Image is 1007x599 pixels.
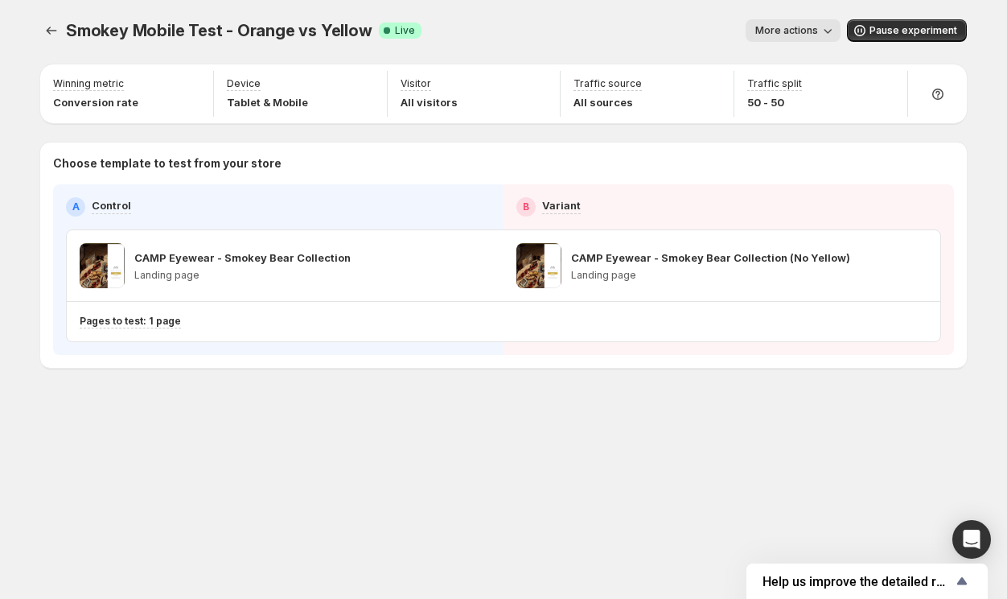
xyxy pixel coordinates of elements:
[762,572,972,591] button: Show survey - Help us improve the detailed report for A/B campaigns
[66,21,372,40] span: Smokey Mobile Test - Orange vs Yellow
[755,24,818,37] span: More actions
[542,197,581,213] p: Variant
[53,77,124,90] p: Winning metric
[401,94,458,110] p: All visitors
[80,315,181,328] p: Pages to test: 1 page
[227,94,308,110] p: Tablet & Mobile
[227,77,261,90] p: Device
[573,77,642,90] p: Traffic source
[573,94,642,110] p: All sources
[747,94,802,110] p: 50 - 50
[571,269,850,282] p: Landing page
[401,77,431,90] p: Visitor
[80,243,125,288] img: CAMP Eyewear - Smokey Bear Collection
[571,250,850,266] p: CAMP Eyewear - Smokey Bear Collection (No Yellow)
[523,200,529,213] h2: B
[847,19,967,42] button: Pause experiment
[869,24,957,37] span: Pause experiment
[53,94,138,110] p: Conversion rate
[395,24,415,37] span: Live
[92,197,131,213] p: Control
[746,19,841,42] button: More actions
[516,243,561,288] img: CAMP Eyewear - Smokey Bear Collection (No Yellow)
[762,574,952,589] span: Help us improve the detailed report for A/B campaigns
[952,520,991,559] div: Open Intercom Messenger
[40,19,63,42] button: Experiments
[134,250,351,266] p: CAMP Eyewear - Smokey Bear Collection
[53,155,954,171] p: Choose template to test from your store
[72,200,80,213] h2: A
[747,77,802,90] p: Traffic split
[134,269,351,282] p: Landing page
